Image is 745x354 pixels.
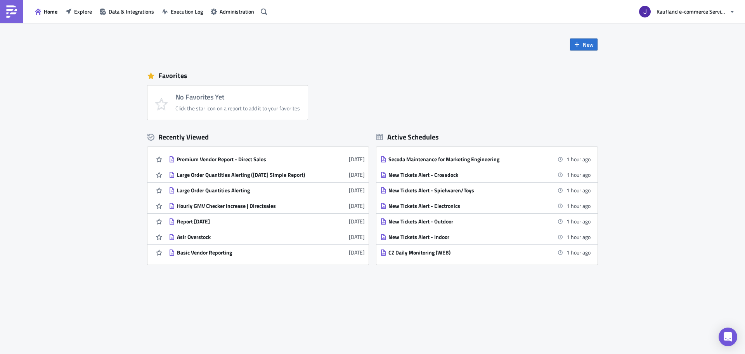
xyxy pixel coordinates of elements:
span: Execution Log [171,7,203,16]
time: 2025-09-03 13:25 [567,171,591,179]
time: 2025-09-03 13:30 [567,202,591,210]
div: New Tickets Alert - Outdoor [388,218,524,225]
div: Report [DATE] [177,218,313,225]
div: New Tickets Alert - Crossdock [388,171,524,178]
span: Explore [74,7,92,16]
div: Active Schedules [376,133,439,141]
div: Basic Vendor Reporting [177,249,313,256]
button: New [570,38,598,51]
time: 2025-08-20T11:24:12Z [349,248,365,256]
time: 2025-09-03 13:30 [567,186,591,194]
div: New Tickets Alert - Indoor [388,234,524,241]
a: Large Order Quantities Alerting ([DATE] Simple Report)[DATE] [169,167,365,182]
span: Home [44,7,57,16]
a: Large Order Quantities Alerting[DATE] [169,183,365,198]
a: Basic Vendor Reporting[DATE] [169,245,365,260]
time: 2025-08-21T08:56:27Z [349,171,365,179]
a: New Tickets Alert - Indoor1 hour ago [380,229,591,244]
time: 2025-08-21T08:17:52Z [349,202,365,210]
time: 2025-08-21T08:13:07Z [349,217,365,225]
div: Large Order Quantities Alerting [177,187,313,194]
button: Home [31,5,61,17]
time: 2025-09-03 13:50 [567,248,591,256]
time: 2025-09-03 13:30 [567,217,591,225]
div: Recently Viewed [147,131,369,143]
button: Explore [61,5,96,17]
div: Secoda Maintenance for Marketing Engineering [388,156,524,163]
a: New Tickets Alert - Spielwaren/Toys1 hour ago [380,183,591,198]
button: Execution Log [158,5,207,17]
div: CZ Daily Monitoring (WEB) [388,249,524,256]
span: New [583,40,594,49]
a: CZ Daily Monitoring (WEB)1 hour ago [380,245,591,260]
button: Data & Integrations [96,5,158,17]
a: New Tickets Alert - Outdoor1 hour ago [380,214,591,229]
span: Data & Integrations [109,7,154,16]
a: Hourly GMV Checker Increase | Directsales[DATE] [169,198,365,213]
div: Large Order Quantities Alerting ([DATE] Simple Report) [177,171,313,178]
a: Report [DATE][DATE] [169,214,365,229]
div: Click the star icon on a report to add it to your favorites [175,105,300,112]
time: 2025-08-20T11:37:16Z [349,233,365,241]
div: New Tickets Alert - Spielwaren/Toys [388,187,524,194]
div: Premium Vendor Report - Direct Sales [177,156,313,163]
a: Asir Overstock[DATE] [169,229,365,244]
img: Avatar [638,5,651,18]
div: New Tickets Alert - Electronics [388,202,524,209]
h4: No Favorites Yet [175,93,300,101]
time: 2025-09-03 13:30 [567,233,591,241]
time: 2025-08-21T08:41:49Z [349,186,365,194]
div: Open Intercom Messenger [719,328,737,346]
div: Hourly GMV Checker Increase | Directsales [177,202,313,209]
a: Secoda Maintenance for Marketing Engineering1 hour ago [380,152,591,167]
div: Asir Overstock [177,234,313,241]
span: Administration [220,7,254,16]
div: Favorites [147,70,598,82]
time: 2025-09-03 13:21 [567,155,591,163]
button: Kaufland e-commerce Services GmbH & Co. KG [634,3,739,20]
a: Premium Vendor Report - Direct Sales[DATE] [169,152,365,167]
span: Kaufland e-commerce Services GmbH & Co. KG [657,7,726,16]
time: 2025-08-25T13:45:41Z [349,155,365,163]
img: PushMetrics [5,5,18,18]
a: New Tickets Alert - Electronics1 hour ago [380,198,591,213]
button: Administration [207,5,258,17]
a: New Tickets Alert - Crossdock1 hour ago [380,167,591,182]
